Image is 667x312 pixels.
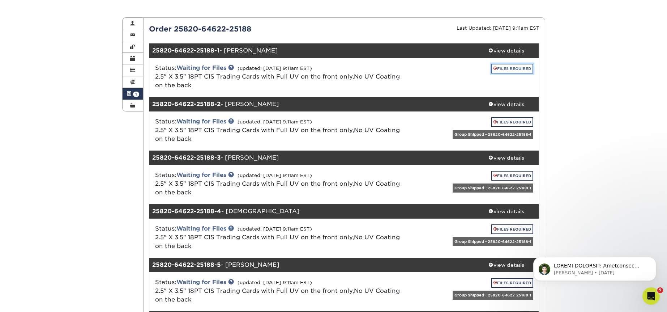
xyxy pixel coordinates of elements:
div: - [DEMOGRAPHIC_DATA] [149,204,474,219]
strong: 25820-64622-25188-5 [152,261,221,268]
div: - [PERSON_NAME] [149,151,474,165]
a: view details [474,204,539,219]
small: (updated: [DATE] 9:11am EST) [238,119,312,125]
small: Last Updated: [DATE] 9:11am EST [457,25,539,31]
small: (updated: [DATE] 9:11am EST) [238,173,312,178]
strong: 25820-64622-25188-4 [152,208,221,215]
a: 1 [123,88,144,100]
a: Waiting for Files [176,118,226,125]
a: Waiting for Files [176,279,226,286]
strong: 25820-64622-25188-2 [152,101,221,107]
span: 1 [133,92,139,97]
iframe: Intercom live chat [642,287,660,305]
a: 2.5" X 3.5" 18PT C1S Trading Cards with Full UV on the front only,No UV Coating on the back [155,234,400,249]
div: Status: [150,224,409,250]
small: (updated: [DATE] 9:11am EST) [238,280,312,285]
a: FILES REQUIRED [491,278,533,288]
a: Waiting for Files [176,64,226,71]
a: 2.5" X 3.5" 18PT C1S Trading Cards with Full UV on the front only,No UV Coating on the back [155,287,400,303]
strong: 25820-64622-25188-3 [152,154,221,161]
a: view details [474,97,539,111]
a: view details [474,151,539,165]
a: FILES REQUIRED [491,64,533,73]
div: - [PERSON_NAME] [149,258,474,272]
span: 9 [657,287,663,293]
div: view details [474,261,539,269]
div: view details [474,47,539,54]
div: Group Shipped - 25820-64622-25188-1 [453,130,533,139]
small: (updated: [DATE] 9:11am EST) [238,226,312,232]
div: Status: [150,171,409,197]
a: view details [474,258,539,272]
div: Status: [150,64,409,90]
div: Group Shipped - 25820-64622-25188-1 [453,291,533,300]
small: (updated: [DATE] 9:11am EST) [238,66,312,71]
div: view details [474,154,539,161]
div: Status: [150,278,409,304]
iframe: Intercom notifications message [522,242,667,292]
div: Group Shipped - 25820-64622-25188-1 [453,237,533,246]
a: view details [474,43,539,58]
div: - [PERSON_NAME] [149,43,474,58]
a: Waiting for Files [176,172,226,178]
div: - [PERSON_NAME] [149,97,474,111]
strong: 25820-64622-25188-1 [152,47,219,54]
div: Order 25820-64622-25188 [144,24,344,34]
a: FILES REQUIRED [491,171,533,181]
a: FILES REQUIRED [491,224,533,234]
div: Group Shipped - 25820-64622-25188-1 [453,184,533,193]
div: Status: [150,117,409,143]
div: view details [474,101,539,108]
a: 2.5" X 3.5" 18PT C1S Trading Cards with Full UV on the front only,No UV Coating on the back [155,73,400,89]
a: 2.5" X 3.5" 18PT C1S Trading Cards with Full UV on the front only,No UV Coating on the back [155,180,400,196]
a: FILES REQUIRED [491,117,533,127]
a: 2.5" X 3.5" 18PT C1S Trading Cards with Full UV on the front only,No UV Coating on the back [155,127,400,142]
div: view details [474,208,539,215]
a: Waiting for Files [176,225,226,232]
